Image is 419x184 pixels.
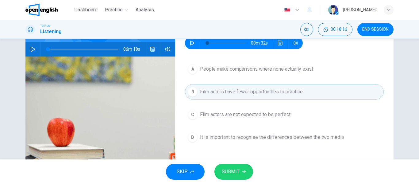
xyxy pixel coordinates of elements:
[222,167,240,176] span: SUBMIT
[275,37,285,49] button: Click to see the audio transcription
[318,23,352,36] button: 00:18:16
[185,61,384,77] button: APeople make comparisons where none actually exist
[40,24,50,28] span: TOEFL®
[328,5,338,15] img: Profile picture
[283,8,291,12] img: en
[214,164,253,180] button: SUBMIT
[188,132,198,142] div: D
[185,130,384,145] button: DIt is important to recognise the differences between the two media
[177,167,188,176] span: SKIP
[188,64,198,74] div: A
[40,28,62,35] h1: Listening
[188,110,198,119] div: C
[318,23,352,36] div: Hide
[105,6,123,14] span: Practice
[133,4,156,15] button: Analysis
[72,4,100,15] button: Dashboard
[136,6,154,14] span: Analysis
[251,37,273,49] span: 00m 32s
[357,23,394,36] button: END SESSION
[185,84,384,100] button: BFilm actors have fewer opportunities to practice
[123,42,145,57] span: 06m 18s
[102,4,131,15] button: Practice
[148,42,158,57] button: Click to see the audio transcription
[300,23,313,36] div: Mute
[200,88,303,96] span: Film actors have fewer opportunities to practice
[25,4,58,16] img: OpenEnglish logo
[200,111,290,118] span: Film actors are not expected to be perfect
[74,6,98,14] span: Dashboard
[200,134,344,141] span: It is important to recognise the differences between the two media
[188,87,198,97] div: B
[25,4,72,16] a: OpenEnglish logo
[343,6,376,14] div: [PERSON_NAME]
[185,107,384,122] button: CFilm actors are not expected to be perfect
[166,164,205,180] button: SKIP
[331,27,347,32] span: 00:18:16
[362,27,389,32] span: END SESSION
[200,65,313,73] span: People make comparisons where none actually exist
